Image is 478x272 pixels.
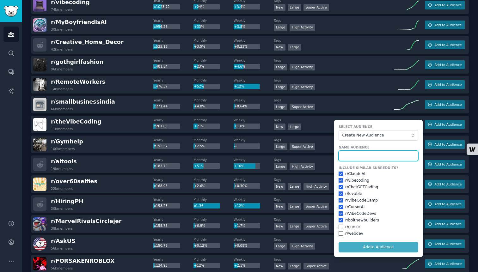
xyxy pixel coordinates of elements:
dt: Monthly [193,237,234,242]
dt: Monthly [193,217,234,222]
button: Add to Audience [425,180,465,189]
span: +12% [234,204,244,208]
button: Add to Audience [425,60,465,69]
div: Large [288,183,302,190]
div: 19k members [51,166,73,171]
span: r/ MyBoyfriendIsAI [51,19,107,25]
dt: Yearly [153,237,193,242]
div: r/ CursorAI [345,204,365,210]
span: x155.78 [154,224,168,227]
button: Add to Audience [425,120,465,129]
dt: Weekly [234,237,274,242]
dt: Yearly [153,98,193,102]
dt: Monthly [193,257,234,262]
div: 14k members [51,87,73,91]
div: 56k members [51,246,73,251]
span: +2.6% [194,184,205,188]
span: Add to Audience [434,82,462,87]
span: +1.7% [234,224,245,227]
button: Create New Audience [339,130,418,141]
span: +33% [194,25,204,28]
span: -- [234,144,237,148]
span: r/ over60selfies [51,178,97,184]
span: r/ smallbusinessindia [51,99,115,105]
div: New [274,44,285,51]
button: Add to Audience [425,100,465,109]
div: Large [288,223,302,230]
div: r/ webdev [345,231,363,237]
dt: Tags [274,78,394,82]
div: r/ cursor [345,224,360,230]
div: Large [274,243,288,250]
div: 42k members [51,47,73,51]
dt: Tags [274,197,394,202]
img: over60selfies [33,178,46,191]
button: Add to Audience [425,21,465,29]
div: High Activity [290,243,315,250]
img: FORSAKENROBLOX [33,257,46,270]
span: +51% [194,164,204,168]
span: Add to Audience [434,222,462,226]
span: Add to Audience [434,102,462,107]
span: x476.37 [154,84,168,88]
dt: Monthly [193,158,234,162]
div: r/ vibecoding [345,178,369,184]
div: High Activity [290,24,315,31]
dt: Tags [274,58,394,63]
dt: Weekly [234,257,274,262]
span: r/ gothgirlfashion [51,59,103,65]
span: Create New Audience [342,133,411,138]
div: r/ VibeCodeDevs [345,211,376,217]
dt: Yearly [153,158,193,162]
div: r/ VibeCodeCamp [345,198,378,203]
div: 30k members [51,206,73,211]
span: Add to Audience [434,142,462,147]
img: GummySearch logo [4,6,18,17]
div: High Activity [290,163,315,170]
div: 100k members [51,147,75,151]
span: +52% [194,84,204,88]
div: Super Active [303,4,329,11]
dt: Weekly [234,98,274,102]
div: New [274,223,285,230]
span: +21% [194,124,204,128]
div: Large [288,263,302,269]
div: Large [288,124,302,130]
button: Add to Audience [425,140,465,149]
div: 11k members [51,127,73,131]
dt: Yearly [153,78,193,82]
label: Include Similar Subreddits? [339,166,418,170]
span: x1.36 [194,204,204,208]
span: x150.78 [154,244,168,247]
div: 22k members [51,186,73,191]
button: Add to Audience [425,80,465,89]
dt: Tags [274,237,394,242]
dt: Weekly [234,38,274,43]
div: r/ ClaudeAI [345,171,365,177]
dt: Tags [274,158,394,162]
dt: Yearly [153,138,193,142]
span: +3.5% [194,45,205,48]
span: +12% [234,84,244,88]
dt: Weekly [234,178,274,182]
div: New [274,183,285,190]
img: AskUS [33,237,46,251]
span: Add to Audience [434,262,462,266]
img: smallbusinessindia [33,98,46,111]
span: x1023.72 [154,5,170,9]
span: x956.26 [154,25,168,28]
span: Add to Audience [434,122,462,127]
dt: Weekly [234,217,274,222]
dt: Tags [274,257,394,262]
span: Add to Audience [434,23,462,27]
span: +10% [234,164,244,168]
span: +0.30% [234,184,248,188]
div: New [274,124,285,130]
span: +6.9% [194,224,205,227]
dt: Tags [274,217,394,222]
div: Large [274,143,288,150]
div: New [274,263,285,269]
span: x525.16 [154,45,168,48]
div: 56k members [51,266,73,270]
span: +0.64% [234,104,248,108]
